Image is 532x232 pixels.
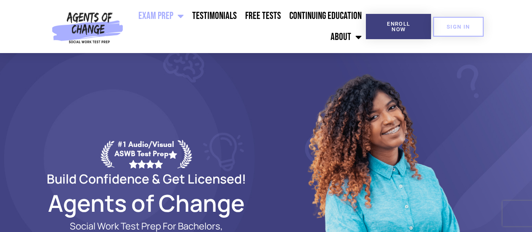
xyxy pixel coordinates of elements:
h2: Agents of Change [26,193,266,213]
nav: Menu [127,5,366,48]
a: Free Tests [241,5,285,27]
a: Exam Prep [134,5,188,27]
div: #1 Audio/Visual ASWB Test Prep [114,140,177,168]
a: About [326,27,366,48]
span: Enroll Now [379,21,418,32]
a: SIGN IN [433,17,484,37]
a: Enroll Now [366,14,431,39]
a: Continuing Education [285,5,366,27]
span: SIGN IN [447,24,470,29]
h2: Build Confidence & Get Licensed! [26,173,266,185]
a: Testimonials [188,5,241,27]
